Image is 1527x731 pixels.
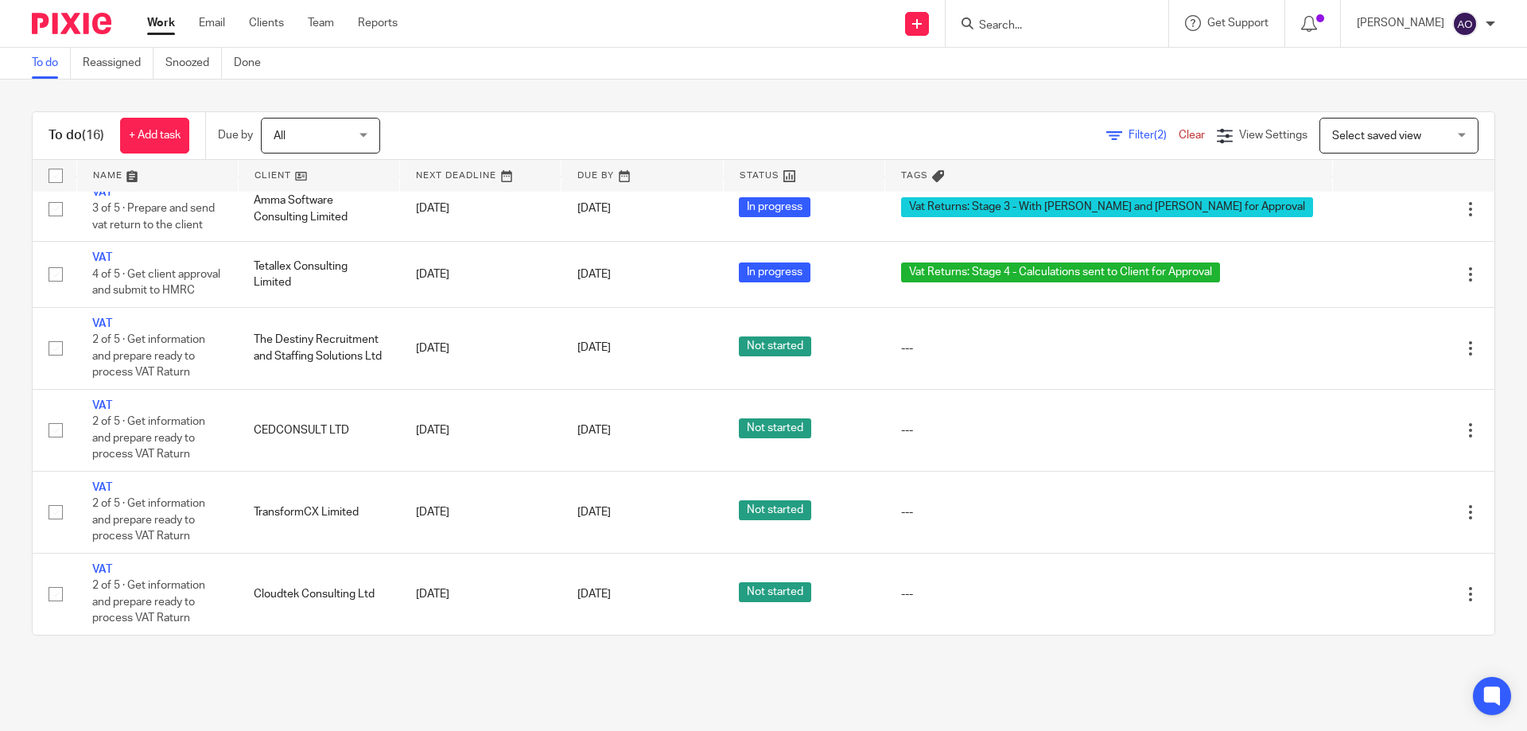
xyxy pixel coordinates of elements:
[238,553,399,635] td: Cloudtek Consulting Ltd
[32,13,111,34] img: Pixie
[739,500,811,520] span: Not started
[400,242,561,307] td: [DATE]
[1332,130,1421,142] span: Select saved view
[977,19,1121,33] input: Search
[901,504,1317,520] div: ---
[308,15,334,31] a: Team
[238,176,399,241] td: Amma Software Consulting Limited
[238,242,399,307] td: Tetallex Consulting Limited
[165,48,222,79] a: Snoozed
[83,48,153,79] a: Reassigned
[238,471,399,553] td: TransformCX Limited
[739,418,811,438] span: Not started
[1207,17,1269,29] span: Get Support
[400,553,561,635] td: [DATE]
[120,118,189,154] a: + Add task
[901,422,1317,438] div: ---
[577,589,611,600] span: [DATE]
[577,425,611,436] span: [DATE]
[901,586,1317,602] div: ---
[92,269,220,297] span: 4 of 5 · Get client approval and submit to HMRC
[92,416,205,460] span: 2 of 5 · Get information and prepare ready to process VAT Raturn
[147,15,175,31] a: Work
[1452,11,1478,37] img: svg%3E
[1154,130,1167,141] span: (2)
[92,252,112,263] a: VAT
[238,307,399,389] td: The Destiny Recruitment and Staffing Solutions Ltd
[92,580,205,624] span: 2 of 5 · Get information and prepare ready to process VAT Raturn
[82,129,104,142] span: (16)
[32,48,71,79] a: To do
[739,262,810,282] span: In progress
[238,389,399,471] td: CEDCONSULT LTD
[358,15,398,31] a: Reports
[249,15,284,31] a: Clients
[577,507,611,518] span: [DATE]
[92,318,112,329] a: VAT
[92,498,205,542] span: 2 of 5 · Get information and prepare ready to process VAT Raturn
[1357,15,1444,31] p: [PERSON_NAME]
[1129,130,1179,141] span: Filter
[577,343,611,354] span: [DATE]
[901,197,1313,217] span: Vat Returns: Stage 3 - With [PERSON_NAME] and [PERSON_NAME] for Approval
[92,400,112,411] a: VAT
[92,334,205,378] span: 2 of 5 · Get information and prepare ready to process VAT Raturn
[400,176,561,241] td: [DATE]
[739,197,810,217] span: In progress
[1239,130,1307,141] span: View Settings
[739,582,811,602] span: Not started
[92,187,112,198] a: VAT
[577,269,611,280] span: [DATE]
[400,307,561,389] td: [DATE]
[274,130,286,142] span: All
[234,48,273,79] a: Done
[92,564,112,575] a: VAT
[92,482,112,493] a: VAT
[49,127,104,144] h1: To do
[577,203,611,214] span: [DATE]
[199,15,225,31] a: Email
[400,471,561,553] td: [DATE]
[218,127,253,143] p: Due by
[92,203,215,231] span: 3 of 5 · Prepare and send vat return to the client
[901,262,1220,282] span: Vat Returns: Stage 4 - Calculations sent to Client for Approval
[400,389,561,471] td: [DATE]
[739,336,811,356] span: Not started
[1179,130,1205,141] a: Clear
[901,340,1317,356] div: ---
[901,171,928,180] span: Tags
